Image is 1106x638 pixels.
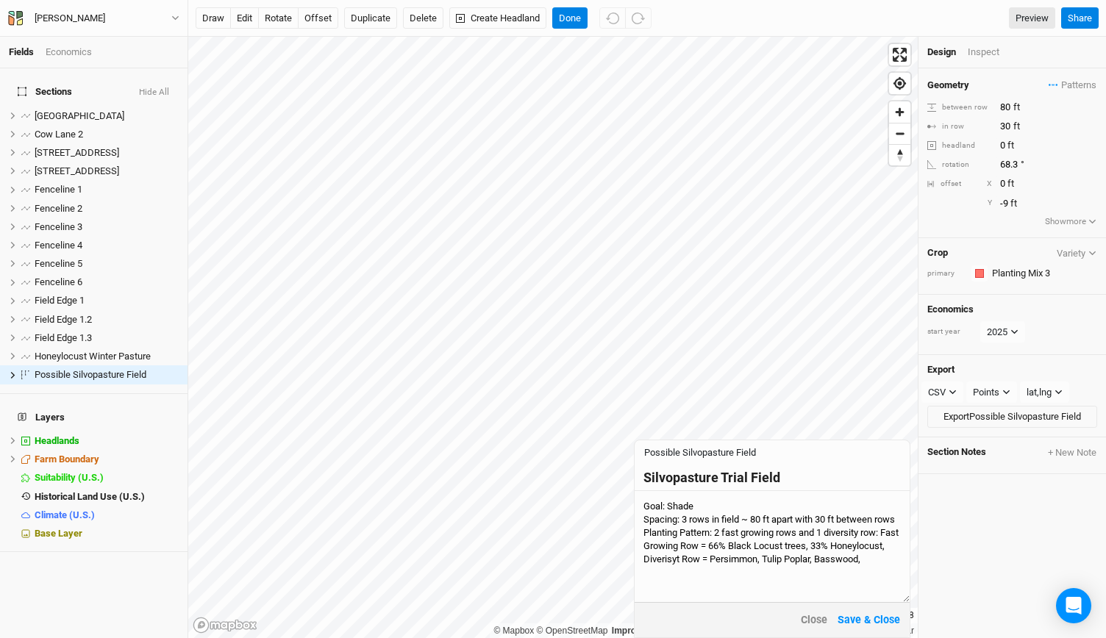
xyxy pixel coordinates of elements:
[35,129,179,140] div: Cow Lane 2
[18,86,72,98] span: Sections
[1056,248,1097,259] button: Variety
[35,332,92,343] span: Field Edge 1.3
[9,46,34,57] a: Fields
[889,73,910,94] button: Find my location
[35,258,82,269] span: Fenceline 5
[258,7,299,29] button: rotate
[35,240,82,251] span: Fenceline 4
[927,79,969,91] h4: Geometry
[1048,77,1097,93] button: Patterns
[537,626,608,636] a: OpenStreetMap
[35,184,82,195] span: Fenceline 1
[35,221,82,232] span: Fenceline 3
[46,46,92,59] div: Economics
[35,295,179,307] div: Field Edge 1
[941,179,961,190] div: offset
[987,179,992,190] div: X
[344,7,397,29] button: Duplicate
[35,435,79,446] span: Headlands
[35,11,105,26] div: [PERSON_NAME]
[35,147,119,158] span: [STREET_ADDRESS]
[449,7,546,29] button: Create Headland
[35,240,179,251] div: Fenceline 4
[625,7,652,29] button: Redo (^Z)
[927,364,1097,376] h4: Export
[889,123,910,144] button: Zoom out
[9,403,179,432] h4: Layers
[1009,7,1055,29] a: Preview
[35,314,92,325] span: Field Edge 1.2
[35,351,179,362] div: Honeylocust Winter Pasture
[7,10,180,26] button: [PERSON_NAME]
[927,121,992,132] div: in row
[298,7,338,29] button: offset
[599,7,626,29] button: Undo (^z)
[35,203,179,215] div: Fenceline 2
[927,304,1097,315] h4: Economics
[35,491,145,502] span: Historical Land Use (U.S.)
[193,617,257,634] a: Mapbox logo
[35,110,179,122] div: Cow Lane
[927,268,964,279] div: primary
[35,314,179,326] div: Field Edge 1.2
[980,321,1025,343] button: 2025
[35,276,82,287] span: Fenceline 6
[35,351,151,362] span: Honeylocust Winter Pasture
[1044,215,1098,229] button: Showmore
[35,147,179,159] div: Cow Lane 3
[968,46,1020,59] div: Inspect
[927,46,956,59] div: Design
[230,7,259,29] button: edit
[493,626,534,636] a: Mapbox
[35,110,124,121] span: [GEOGRAPHIC_DATA]
[612,626,685,636] a: Improve this map
[138,87,170,98] button: Hide All
[35,528,179,540] div: Base Layer
[35,258,179,270] div: Fenceline 5
[196,7,231,29] button: draw
[1056,588,1091,623] div: Open Intercom Messenger
[1020,381,1069,404] button: lat,lng
[35,221,179,233] div: Fenceline 3
[35,491,179,503] div: Historical Land Use (U.S.)
[35,184,179,196] div: Fenceline 1
[35,454,99,465] span: Farm Boundary
[35,129,83,140] span: Cow Lane 2
[35,369,146,380] span: Possible Silvopasture Field
[941,198,992,209] div: Y
[880,626,914,636] a: Maxar
[1027,385,1052,400] div: lat,lng
[35,528,82,539] span: Base Layer
[35,369,179,381] div: Possible Silvopasture Field
[921,381,963,404] button: CSV
[35,435,179,447] div: Headlands
[1047,446,1097,459] button: + New Note
[889,44,910,65] button: Enter fullscreen
[927,159,992,171] div: rotation
[35,509,95,520] span: Climate (U.S.)
[973,385,999,400] div: Points
[927,406,1097,428] button: ExportPossible Silvopasture Field
[927,140,992,151] div: headland
[927,247,948,259] h4: Crop
[889,101,910,123] button: Zoom in
[988,265,1097,282] input: Planting Mix 3
[889,145,910,165] span: Reset bearing to north
[889,144,910,165] button: Reset bearing to north
[966,381,1017,404] button: Points
[35,203,82,214] span: Fenceline 2
[927,446,986,459] span: Section Notes
[35,11,105,26] div: Neil Hertzler
[927,326,979,337] div: start year
[35,332,179,344] div: Field Edge 1.3
[188,37,918,638] canvas: Map
[35,165,179,177] div: Cow Lane 4
[35,509,179,521] div: Climate (U.S.)
[35,276,179,288] div: Fenceline 6
[1049,78,1096,93] span: Patterns
[1061,7,1099,29] button: Share
[35,472,179,484] div: Suitability (U.S.)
